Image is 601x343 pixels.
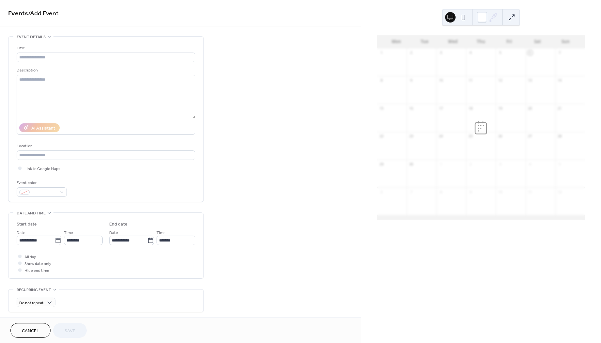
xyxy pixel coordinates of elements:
div: 6 [528,50,533,55]
div: 8 [438,189,443,194]
span: Cancel [22,328,39,335]
span: All day [24,254,36,260]
div: Mon [382,35,411,48]
div: 4 [528,162,533,166]
div: End date [109,221,128,228]
div: 7 [409,189,413,194]
span: Date and time [17,210,46,217]
div: 10 [498,189,503,194]
span: / Add Event [28,7,59,20]
div: Start date [17,221,37,228]
div: 2 [468,162,473,166]
div: Wed [439,35,467,48]
div: 15 [379,106,384,111]
div: 21 [557,106,562,111]
div: 2 [409,50,413,55]
div: Location [17,143,194,149]
div: Tue [410,35,439,48]
div: 13 [528,78,533,83]
div: 3 [498,162,503,166]
a: Events [8,7,28,20]
div: 25 [468,134,473,139]
div: 27 [528,134,533,139]
div: 11 [468,78,473,83]
div: Description [17,67,194,74]
div: 5 [557,162,562,166]
div: 19 [498,106,503,111]
div: Title [17,45,194,52]
div: 12 [498,78,503,83]
div: 28 [557,134,562,139]
span: Link to Google Maps [24,165,60,172]
span: Time [64,229,73,236]
div: 10 [438,78,443,83]
span: Date [17,229,25,236]
div: 7 [557,50,562,55]
span: Hide end time [24,267,49,274]
div: 29 [379,162,384,166]
div: 23 [409,134,413,139]
div: Fri [495,35,523,48]
div: Event color [17,179,66,186]
div: 16 [409,106,413,111]
div: 1 [379,50,384,55]
div: 12 [557,189,562,194]
div: 26 [498,134,503,139]
div: 5 [498,50,503,55]
div: Thu [467,35,495,48]
div: 20 [528,106,533,111]
div: 14 [557,78,562,83]
div: 22 [379,134,384,139]
div: 17 [438,106,443,111]
div: 6 [379,189,384,194]
span: Show date only [24,260,51,267]
div: 9 [468,189,473,194]
div: Sat [523,35,552,48]
div: 24 [438,134,443,139]
div: 1 [438,162,443,166]
div: 11 [528,189,533,194]
span: Date [109,229,118,236]
div: Sun [551,35,580,48]
div: 8 [379,78,384,83]
span: Time [157,229,166,236]
div: 3 [438,50,443,55]
span: Do not repeat [19,299,44,307]
div: 18 [468,106,473,111]
div: 4 [468,50,473,55]
button: Cancel [10,323,51,338]
div: 30 [409,162,413,166]
span: Event details [17,34,46,40]
div: 9 [409,78,413,83]
span: Recurring event [17,287,51,293]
